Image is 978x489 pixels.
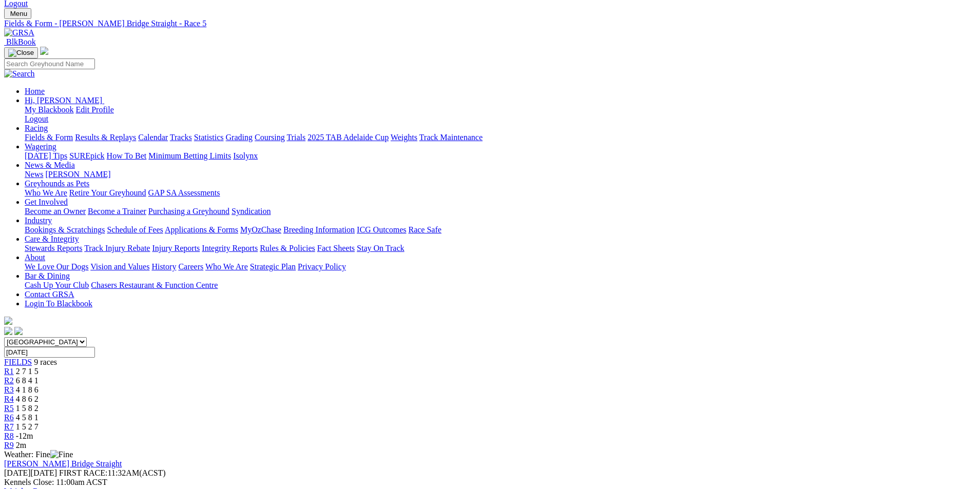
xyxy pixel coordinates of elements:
[16,395,39,403] span: 4 8 6 2
[16,413,39,422] span: 4 5 8 1
[4,37,36,46] a: BlkBook
[4,459,122,468] a: [PERSON_NAME] Bridge Straight
[148,207,229,216] a: Purchasing a Greyhound
[25,151,67,160] a: [DATE] Tips
[152,244,200,252] a: Injury Reports
[4,432,14,440] a: R8
[8,49,34,57] img: Close
[4,404,14,413] a: R5
[4,385,14,394] a: R3
[4,395,14,403] a: R4
[16,432,33,440] span: -12m
[4,358,32,366] a: FIELDS
[202,244,258,252] a: Integrity Reports
[59,468,166,477] span: 11:32AM(ACST)
[25,253,45,262] a: About
[16,367,39,376] span: 2 7 1 5
[16,376,39,385] span: 6 8 4 1
[69,151,104,160] a: SUREpick
[16,422,39,431] span: 1 5 2 7
[260,244,315,252] a: Rules & Policies
[16,441,26,449] span: 2m
[90,262,149,271] a: Vision and Values
[4,468,57,477] span: [DATE]
[4,69,35,79] img: Search
[25,133,974,142] div: Racing
[25,142,56,151] a: Wagering
[25,216,52,225] a: Industry
[4,450,73,459] span: Weather: Fine
[25,96,104,105] a: Hi, [PERSON_NAME]
[4,441,14,449] span: R9
[205,262,248,271] a: Who We Are
[357,225,406,234] a: ICG Outcomes
[25,207,974,216] div: Get Involved
[4,58,95,69] input: Search
[4,347,95,358] input: Select date
[4,327,12,335] img: facebook.svg
[178,262,203,271] a: Careers
[308,133,389,142] a: 2025 TAB Adelaide Cup
[194,133,224,142] a: Statistics
[107,151,147,160] a: How To Bet
[317,244,355,252] a: Fact Sheets
[6,37,36,46] span: BlkBook
[25,170,974,179] div: News & Media
[59,468,107,477] span: FIRST RACE:
[4,19,974,28] a: Fields & Form - [PERSON_NAME] Bridge Straight - Race 5
[25,170,43,179] a: News
[25,299,92,308] a: Login To Blackbook
[151,262,176,271] a: History
[25,290,74,299] a: Contact GRSA
[286,133,305,142] a: Trials
[16,385,39,394] span: 4 1 8 6
[170,133,192,142] a: Tracks
[357,244,404,252] a: Stay On Track
[283,225,355,234] a: Breeding Information
[165,225,238,234] a: Applications & Forms
[226,133,253,142] a: Grading
[4,478,974,487] div: Kennels Close: 11:00am ACST
[25,124,48,132] a: Racing
[250,262,296,271] a: Strategic Plan
[88,207,146,216] a: Become a Trainer
[148,188,220,197] a: GAP SA Assessments
[25,281,974,290] div: Bar & Dining
[25,151,974,161] div: Wagering
[138,133,168,142] a: Calendar
[25,281,89,289] a: Cash Up Your Club
[84,244,150,252] a: Track Injury Rebate
[255,133,285,142] a: Coursing
[233,151,258,160] a: Isolynx
[25,87,45,95] a: Home
[4,376,14,385] span: R2
[391,133,417,142] a: Weights
[25,225,974,234] div: Industry
[75,133,136,142] a: Results & Replays
[10,10,27,17] span: Menu
[25,225,105,234] a: Bookings & Scratchings
[40,47,48,55] img: logo-grsa-white.png
[25,161,75,169] a: News & Media
[419,133,483,142] a: Track Maintenance
[4,367,14,376] a: R1
[107,225,163,234] a: Schedule of Fees
[25,188,974,198] div: Greyhounds as Pets
[4,413,14,422] a: R6
[4,8,31,19] button: Toggle navigation
[25,188,67,197] a: Who We Are
[69,188,146,197] a: Retire Your Greyhound
[25,105,74,114] a: My Blackbook
[4,422,14,431] a: R7
[4,28,34,37] img: GRSA
[25,234,79,243] a: Care & Integrity
[25,262,88,271] a: We Love Our Dogs
[25,179,89,188] a: Greyhounds as Pets
[50,450,73,459] img: Fine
